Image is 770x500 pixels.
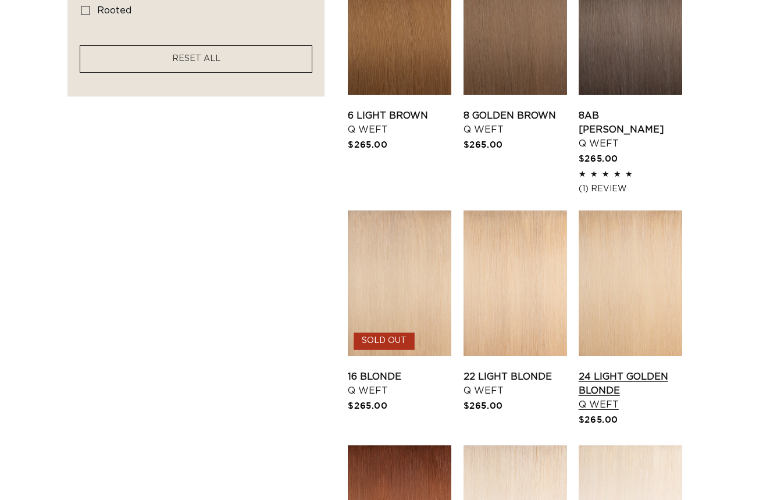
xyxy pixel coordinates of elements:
[712,444,770,500] iframe: Chat Widget
[348,109,451,137] a: 6 Light Brown Q Weft
[464,370,567,398] a: 22 Light Blonde Q Weft
[172,55,220,63] span: RESET ALL
[172,52,220,66] a: RESET ALL
[579,109,682,151] a: 8AB [PERSON_NAME] Q Weft
[464,109,567,137] a: 8 Golden Brown Q Weft
[579,370,682,412] a: 24 Light Golden Blonde Q Weft
[97,6,131,15] span: rooted
[348,370,451,398] a: 16 Blonde Q Weft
